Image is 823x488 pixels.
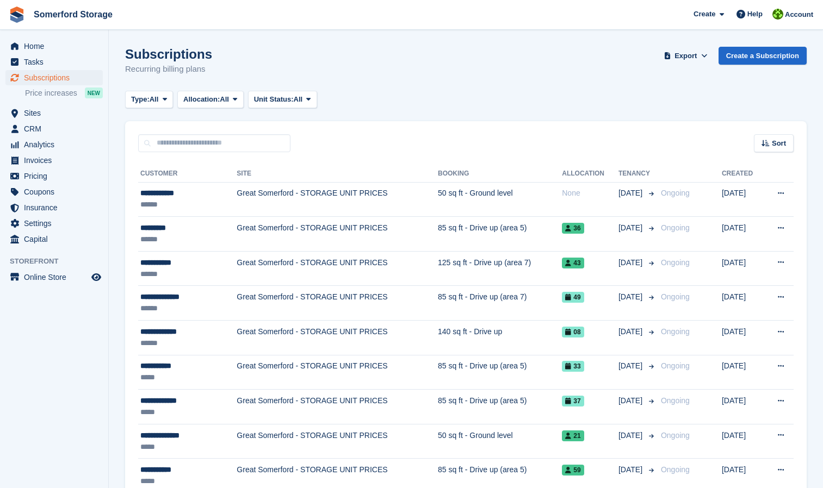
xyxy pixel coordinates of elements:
span: Allocation: [183,94,220,105]
a: menu [5,153,103,168]
span: Ongoing [661,292,690,301]
span: Insurance [24,200,89,215]
a: menu [5,137,103,152]
td: Great Somerford - STORAGE UNIT PRICES [237,182,438,217]
span: Unit Status: [254,94,294,105]
td: 85 sq ft - Drive up (area 5) [438,217,562,252]
span: Type: [131,94,150,105]
a: Price increases NEW [25,87,103,99]
td: Great Somerford - STORAGE UNIT PRICES [237,390,438,424]
span: Analytics [24,137,89,152]
span: Ongoing [661,223,690,232]
h1: Subscriptions [125,47,212,61]
span: [DATE] [618,464,645,476]
img: Michael Llewellen Palmer [772,9,783,20]
span: Ongoing [661,431,690,440]
span: Ongoing [661,465,690,474]
span: Online Store [24,270,89,285]
th: Booking [438,165,562,183]
span: Settings [24,216,89,231]
span: Ongoing [661,327,690,336]
td: [DATE] [722,390,763,424]
a: menu [5,105,103,121]
span: All [150,94,159,105]
img: stora-icon-8386f47178a22dfd0bd8f6a31ec36ba5ce8667c1dd55bd0f319d3a0aa187defe.svg [9,7,25,23]
a: menu [5,200,103,215]
span: Create [694,9,715,20]
a: menu [5,70,103,85]
td: Great Somerford - STORAGE UNIT PRICES [237,286,438,321]
button: Unit Status: All [248,91,317,109]
span: [DATE] [618,257,645,268]
span: Export [675,51,697,61]
span: [DATE] [618,291,645,303]
span: [DATE] [618,222,645,234]
span: [DATE] [618,395,645,406]
td: Great Somerford - STORAGE UNIT PRICES [237,424,438,459]
span: Home [24,39,89,54]
span: 59 [562,465,584,476]
a: menu [5,216,103,231]
span: 08 [562,327,584,337]
a: menu [5,39,103,54]
a: menu [5,168,103,184]
span: Sort [772,138,786,149]
span: Storefront [10,256,108,267]
div: NEW [85,87,103,98]
a: Preview store [90,271,103,284]
th: Created [722,165,763,183]
th: Customer [138,165,237,183]
td: [DATE] [722,424,763,459]
span: Ongoing [661,189,690,197]
td: [DATE] [722,321,763,355]
td: Great Somerford - STORAGE UNIT PRICES [237,355,438,390]
th: Site [237,165,438,183]
span: Capital [24,232,89,247]
span: Ongoing [661,361,690,370]
td: 85 sq ft - Drive up (area 5) [438,355,562,390]
span: All [294,94,303,105]
span: All [220,94,229,105]
a: menu [5,121,103,136]
div: None [562,187,618,199]
a: Create a Subscription [719,47,807,65]
span: 36 [562,223,584,234]
span: [DATE] [618,360,645,372]
span: Help [747,9,763,20]
td: Great Somerford - STORAGE UNIT PRICES [237,321,438,355]
span: 43 [562,258,584,268]
a: menu [5,232,103,247]
td: [DATE] [722,217,763,252]
button: Export [662,47,710,65]
span: Coupons [24,184,89,199]
td: Great Somerford - STORAGE UNIT PRICES [237,217,438,252]
p: Recurring billing plans [125,63,212,76]
span: Ongoing [661,396,690,405]
th: Allocation [562,165,618,183]
span: 37 [562,396,584,406]
a: Somerford Storage [29,5,117,23]
span: [DATE] [618,430,645,441]
span: Subscriptions [24,70,89,85]
span: Sites [24,105,89,121]
td: [DATE] [722,182,763,217]
span: Invoices [24,153,89,168]
span: Pricing [24,168,89,184]
button: Type: All [125,91,173,109]
a: menu [5,54,103,70]
span: 33 [562,361,584,372]
td: 125 sq ft - Drive up (area 7) [438,251,562,286]
td: 50 sq ft - Ground level [438,424,562,459]
td: 85 sq ft - Drive up (area 5) [438,390,562,424]
th: Tenancy [618,165,657,183]
td: 85 sq ft - Drive up (area 7) [438,286,562,321]
span: [DATE] [618,326,645,337]
span: 21 [562,430,584,441]
td: [DATE] [722,286,763,321]
button: Allocation: All [177,91,244,109]
span: [DATE] [618,187,645,199]
span: Account [785,9,813,20]
a: menu [5,270,103,285]
span: Price increases [25,88,77,98]
span: 49 [562,292,584,303]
